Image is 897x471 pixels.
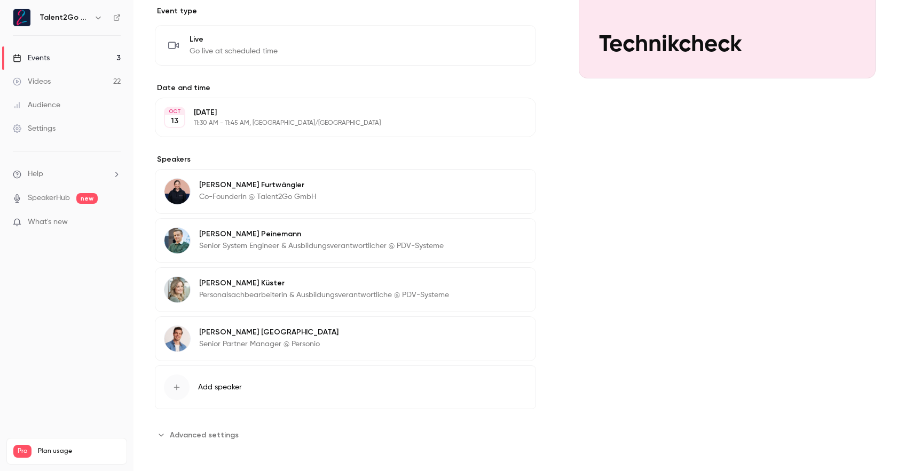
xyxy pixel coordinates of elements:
span: Advanced settings [170,429,239,441]
p: [PERSON_NAME] [GEOGRAPHIC_DATA] [199,327,339,338]
img: Sven-Florian Peinemann [164,228,190,253]
div: Videos [13,76,51,87]
span: new [76,193,98,204]
span: Plan usage [38,447,120,456]
div: Settings [13,123,56,134]
p: Senior System Engineer & Ausbildungsverantwortlicher @ PDV-Systeme [199,241,444,251]
span: What's new [28,217,68,228]
li: help-dropdown-opener [13,169,121,180]
p: Event type [155,6,536,17]
span: Add speaker [198,382,242,393]
p: [PERSON_NAME] Peinemann [199,229,444,240]
div: Sven-Florian Peinemann[PERSON_NAME] PeinemannSenior System Engineer & Ausbildungsverantwortlicher... [155,218,536,263]
span: Go live at scheduled time [190,46,278,57]
div: Sabine Furtwängler[PERSON_NAME] FurtwänglerCo-Founderin @ Talent2Go GmbH [155,169,536,214]
span: Help [28,169,43,180]
img: Talent2Go GmbH [13,9,30,26]
span: Pro [13,445,32,458]
p: Personalsachbearbeiterin & Ausbildungsverantwortliche @ PDV-Systeme [199,290,449,300]
p: [PERSON_NAME] Furtwängler [199,180,316,190]
div: Events [13,53,50,63]
div: Audience [13,100,60,110]
section: Advanced settings [155,426,536,443]
p: 11:30 AM - 11:45 AM, [GEOGRAPHIC_DATA]/[GEOGRAPHIC_DATA] [194,119,479,127]
div: OCT [165,108,184,115]
button: Add speaker [155,365,536,409]
p: Co-Founderin @ Talent2Go GmbH [199,191,316,202]
p: 13 [171,116,178,126]
label: Date and time [155,83,536,93]
iframe: Noticeable Trigger [108,218,121,227]
div: Moritz Rumstadt[PERSON_NAME] [GEOGRAPHIC_DATA]Senior Partner Manager @ Personio [155,316,536,361]
p: Senior Partner Manager @ Personio [199,339,339,349]
label: Speakers [155,154,536,165]
span: Live [190,34,278,45]
button: Advanced settings [155,426,245,443]
img: Moritz Rumstadt [164,326,190,352]
p: [DATE] [194,107,479,118]
img: Sabine Furtwängler [164,179,190,204]
h6: Talent2Go GmbH [40,12,90,23]
img: Angelina Küster [164,277,190,302]
p: [PERSON_NAME] Küster [199,278,449,289]
a: SpeakerHub [28,193,70,204]
div: Angelina Küster[PERSON_NAME] KüsterPersonalsachbearbeiterin & Ausbildungsverantwortliche @ PDV-Sy... [155,267,536,312]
